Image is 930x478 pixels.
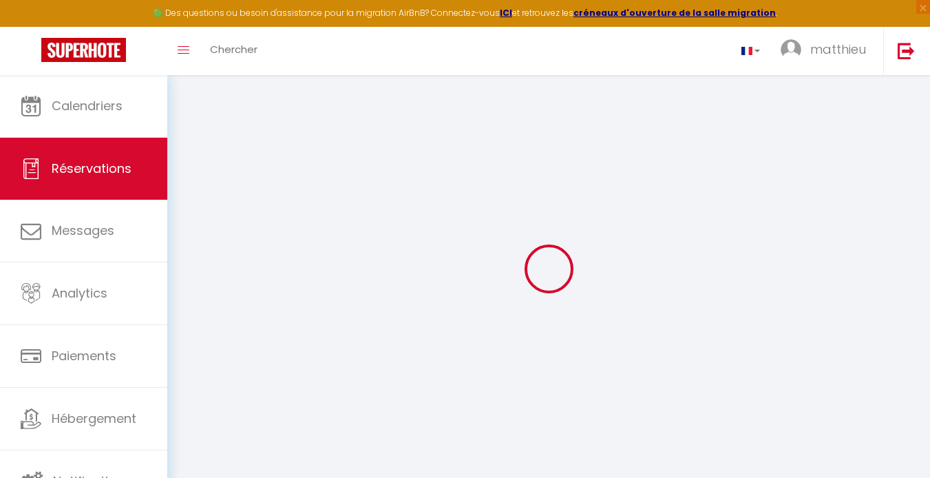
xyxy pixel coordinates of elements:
[52,222,114,239] span: Messages
[898,42,915,59] img: logout
[210,42,257,56] span: Chercher
[500,7,512,19] a: ICI
[52,284,107,302] span: Analytics
[52,347,116,364] span: Paiements
[11,6,52,47] button: Ouvrir le widget de chat LiveChat
[52,160,131,177] span: Réservations
[770,27,883,75] a: ... matthieu
[781,39,801,60] img: ...
[573,7,776,19] a: créneaux d'ouverture de la salle migration
[200,27,268,75] a: Chercher
[52,97,123,114] span: Calendriers
[52,410,136,427] span: Hébergement
[810,41,866,58] span: matthieu
[41,38,126,62] img: Super Booking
